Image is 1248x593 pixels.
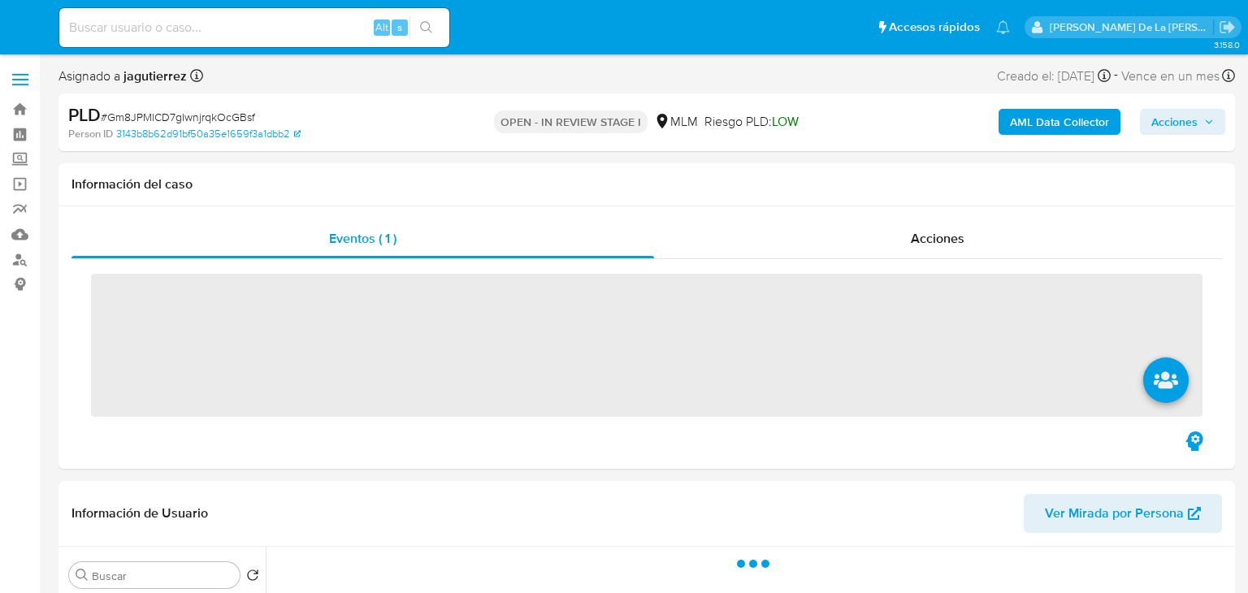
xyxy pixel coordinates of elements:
[116,127,301,141] a: 3143b8b62d91bf50a35e1659f3a1dbb2
[68,127,113,141] b: Person ID
[375,19,388,35] span: Alt
[494,110,648,133] p: OPEN - IN REVIEW STAGE I
[409,16,443,39] button: search-icon
[68,102,101,128] b: PLD
[58,67,187,85] span: Asignado a
[76,569,89,582] button: Buscar
[1045,494,1184,533] span: Ver Mirada por Persona
[71,176,1222,193] h1: Información del caso
[329,229,396,248] span: Eventos ( 1 )
[120,67,187,85] b: jagutierrez
[1219,19,1236,36] a: Salir
[997,65,1111,87] div: Creado el: [DATE]
[92,569,233,583] input: Buscar
[1140,109,1225,135] button: Acciones
[71,505,208,522] h1: Información de Usuario
[654,113,698,131] div: MLM
[1010,109,1109,135] b: AML Data Collector
[911,229,964,248] span: Acciones
[101,109,255,125] span: # Gm8JPMlCD7gIwnjrqkOcGBsf
[1024,494,1222,533] button: Ver Mirada por Persona
[996,20,1010,34] a: Notificaciones
[1114,65,1118,87] span: -
[397,19,402,35] span: s
[772,112,799,131] span: LOW
[59,17,449,38] input: Buscar usuario o caso...
[246,569,259,587] button: Volver al orden por defecto
[91,274,1202,417] span: ‌
[889,19,980,36] span: Accesos rápidos
[1121,67,1220,85] span: Vence en un mes
[704,113,799,131] span: Riesgo PLD:
[1151,109,1198,135] span: Acciones
[1050,19,1214,35] p: javier.gutierrez@mercadolibre.com.mx
[999,109,1120,135] button: AML Data Collector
